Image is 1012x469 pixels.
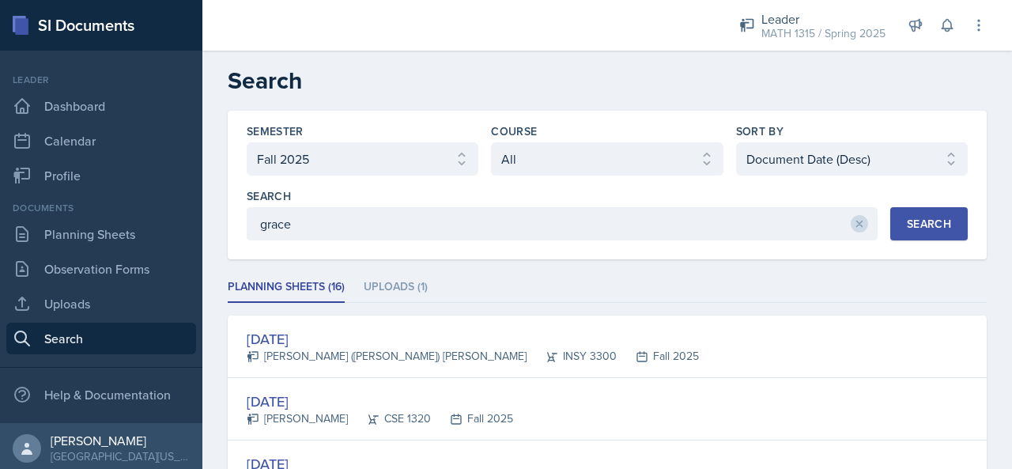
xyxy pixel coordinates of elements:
[761,25,885,42] div: MATH 1315 / Spring 2025
[736,123,784,139] label: Sort By
[247,328,699,350] div: [DATE]
[51,448,190,464] div: [GEOGRAPHIC_DATA][US_STATE]
[6,160,196,191] a: Profile
[247,123,304,139] label: Semester
[907,217,951,230] div: Search
[6,218,196,250] a: Planning Sheets
[761,9,885,28] div: Leader
[247,391,513,412] div: [DATE]
[247,207,878,240] input: Enter search phrase
[6,73,196,87] div: Leader
[6,323,196,354] a: Search
[6,379,196,410] div: Help & Documentation
[6,288,196,320] a: Uploads
[6,90,196,122] a: Dashboard
[228,272,345,303] li: Planning Sheets (16)
[247,348,527,365] div: [PERSON_NAME] ([PERSON_NAME]) [PERSON_NAME]
[228,66,987,95] h2: Search
[364,272,428,303] li: Uploads (1)
[348,410,431,427] div: CSE 1320
[617,348,699,365] div: Fall 2025
[431,410,513,427] div: Fall 2025
[247,188,291,204] label: Search
[6,201,196,215] div: Documents
[247,410,348,427] div: [PERSON_NAME]
[491,123,537,139] label: Course
[6,125,196,157] a: Calendar
[527,348,617,365] div: INSY 3300
[6,253,196,285] a: Observation Forms
[890,207,968,240] button: Search
[51,433,190,448] div: [PERSON_NAME]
